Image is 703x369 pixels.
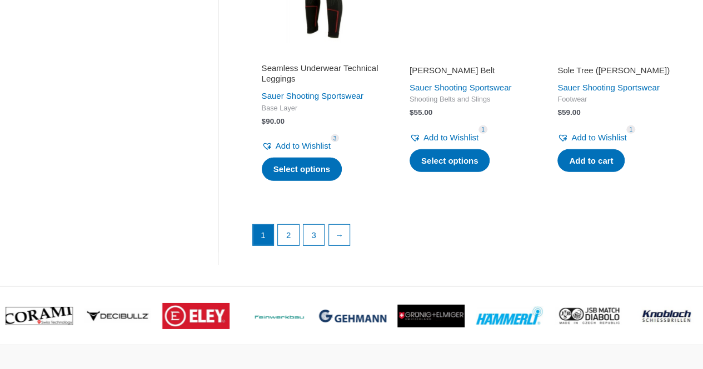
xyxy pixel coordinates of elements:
[262,158,342,181] a: Select options for “Seamless Underwear Technical Leggings”
[276,141,331,150] span: Add to Wishlist
[557,83,659,92] a: Sauer Shooting Sportswear
[410,49,526,63] iframe: Customer reviews powered by Trustpilot
[262,49,378,63] iframe: Customer reviews powered by Trustpilot
[262,63,378,89] a: Seamless Underwear Technical Leggings
[557,149,625,173] a: Add to cart: “Sole Tree (SAUER)”
[262,91,363,100] a: Sauer Shooting Sportswear
[557,65,674,76] h2: Sole Tree ([PERSON_NAME])
[253,225,274,246] span: Page 1
[557,108,580,117] bdi: 59.00
[262,138,331,154] a: Add to Wishlist
[262,117,266,125] span: $
[278,225,299,246] a: Page 2
[410,149,490,173] a: Select options for “SAUER Belt”
[478,125,487,134] span: 1
[557,65,674,80] a: Sole Tree ([PERSON_NAME])
[410,83,511,92] a: Sauer Shooting Sportswear
[410,65,526,76] h2: [PERSON_NAME] Belt
[557,108,562,117] span: $
[423,133,478,142] span: Add to Wishlist
[262,117,285,125] bdi: 90.00
[410,95,526,104] span: Shooting Belts and Slings
[410,65,526,80] a: [PERSON_NAME] Belt
[331,134,340,143] span: 3
[557,49,674,63] iframe: Customer reviews powered by Trustpilot
[410,108,432,117] bdi: 55.00
[262,63,378,84] h2: Seamless Underwear Technical Leggings
[557,130,626,145] a: Add to Wishlist
[410,130,478,145] a: Add to Wishlist
[626,125,635,134] span: 1
[571,133,626,142] span: Add to Wishlist
[162,303,230,329] img: brand logo
[410,108,414,117] span: $
[303,225,325,246] a: Page 3
[262,104,378,113] span: Base Layer
[557,95,674,104] span: Footwear
[329,225,350,246] a: →
[252,224,685,252] nav: Product Pagination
